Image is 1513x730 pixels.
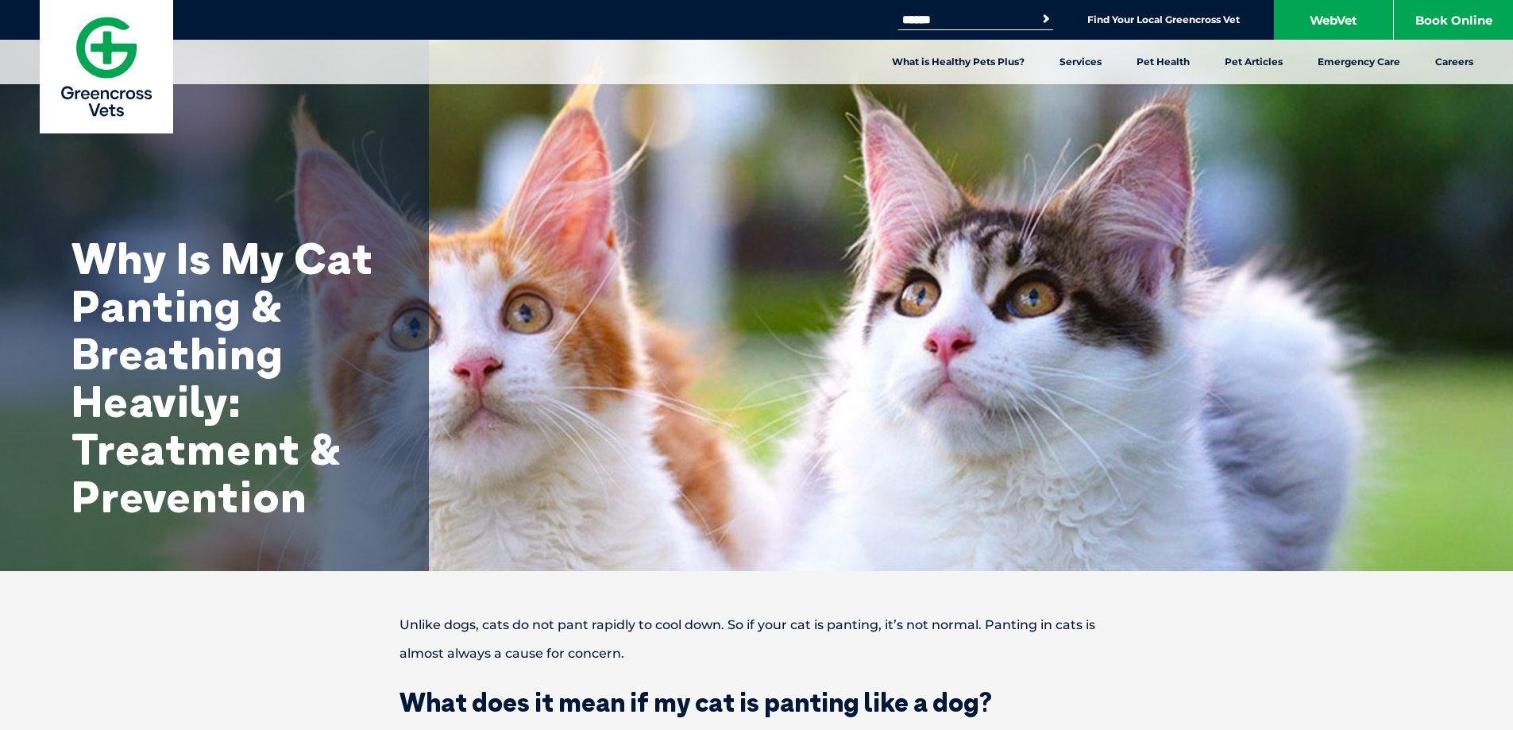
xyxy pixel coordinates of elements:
a: Services [1042,40,1119,84]
a: Careers [1418,40,1491,84]
a: Pet Articles [1207,40,1300,84]
a: Find Your Local Greencross Vet [1087,14,1240,26]
h2: What does it mean if my cat is panting like a dog? [344,689,1170,715]
a: Pet Health [1119,40,1207,84]
p: Unlike dogs, cats do not pant rapidly to cool down. So if your cat is panting, it’s not normal. P... [344,611,1170,668]
button: Search [1038,11,1054,27]
a: What is Healthy Pets Plus? [874,40,1042,84]
h1: Why Is My Cat Panting & Breathing Heavily: Treatment & Prevention [71,234,389,520]
a: Emergency Care [1300,40,1418,84]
